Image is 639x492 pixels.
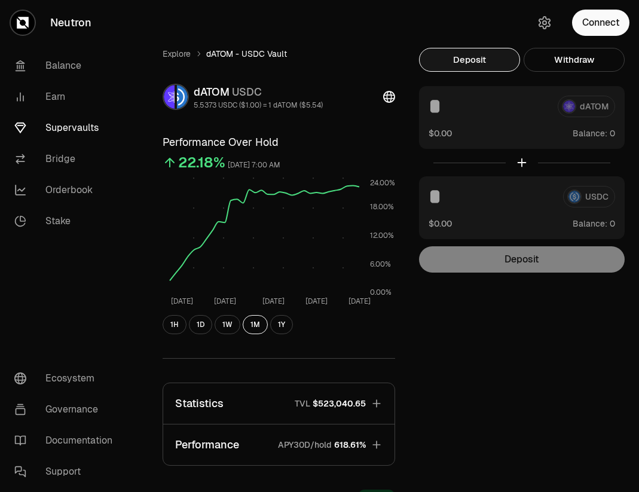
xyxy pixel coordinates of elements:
tspan: 24.00% [370,178,395,188]
button: StatisticsTVL$523,040.65 [163,383,395,424]
button: 1H [163,315,186,334]
p: Statistics [175,395,224,412]
button: 1Y [270,315,293,334]
p: APY30D/hold [278,439,332,451]
span: dATOM - USDC Vault [206,48,287,60]
tspan: 0.00% [370,288,392,297]
span: Balance: [573,127,607,139]
a: Explore [163,48,191,60]
a: Balance [5,50,129,81]
button: 1M [243,315,268,334]
a: Governance [5,394,129,425]
tspan: [DATE] [348,297,371,306]
button: 1W [215,315,240,334]
p: TVL [295,398,310,410]
div: [DATE] 7:00 AM [228,158,280,172]
span: 618.61% [334,439,366,451]
a: Documentation [5,425,129,456]
img: USDC Logo [177,85,188,109]
p: Performance [175,436,239,453]
tspan: [DATE] [305,297,328,306]
button: $0.00 [429,127,452,139]
a: Stake [5,206,129,237]
a: Earn [5,81,129,112]
button: Withdraw [524,48,625,72]
span: Balance: [573,218,607,230]
div: dATOM [194,84,323,100]
h3: Performance Over Hold [163,134,395,151]
button: 1D [189,315,212,334]
img: dATOM Logo [164,85,175,109]
a: Support [5,456,129,487]
button: PerformanceAPY30D/hold618.61% [163,424,395,465]
button: $0.00 [429,217,452,230]
a: Supervaults [5,112,129,143]
nav: breadcrumb [163,48,395,60]
span: $523,040.65 [313,398,366,410]
div: 5.5373 USDC ($1.00) = 1 dATOM ($5.54) [194,100,323,110]
div: 22.18% [178,153,225,172]
button: Deposit [419,48,520,72]
tspan: [DATE] [171,297,193,306]
tspan: 12.00% [370,231,394,240]
span: USDC [232,85,262,99]
tspan: [DATE] [262,297,285,306]
tspan: 6.00% [370,259,391,269]
button: Connect [572,10,629,36]
a: Orderbook [5,175,129,206]
tspan: [DATE] [214,297,236,306]
tspan: 18.00% [370,202,394,212]
a: Bridge [5,143,129,175]
a: Ecosystem [5,363,129,394]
